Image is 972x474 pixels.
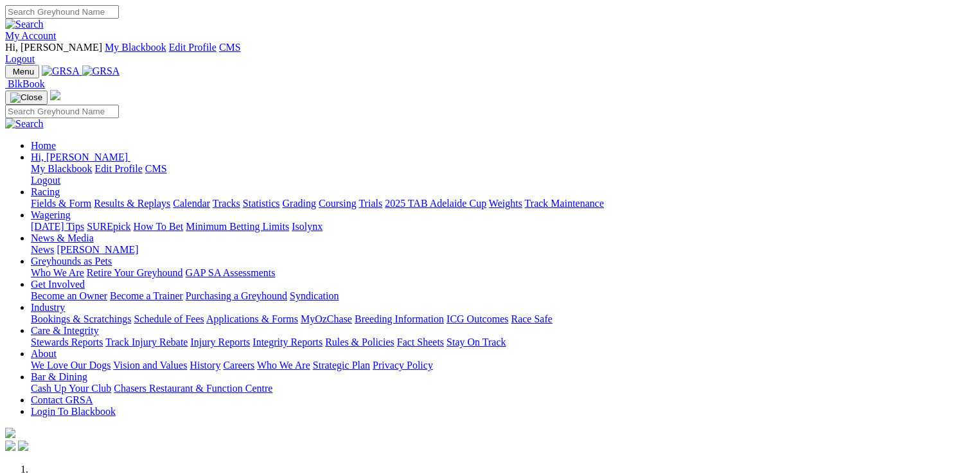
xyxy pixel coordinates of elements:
[50,90,60,100] img: logo-grsa-white.png
[31,360,967,371] div: About
[5,118,44,130] img: Search
[31,233,94,243] a: News & Media
[105,42,166,53] a: My Blackbook
[5,42,102,53] span: Hi, [PERSON_NAME]
[186,267,276,278] a: GAP SA Assessments
[173,198,210,209] a: Calendar
[373,360,433,371] a: Privacy Policy
[5,30,57,41] a: My Account
[5,65,39,78] button: Toggle navigation
[57,244,138,255] a: [PERSON_NAME]
[31,360,110,371] a: We Love Our Dogs
[31,152,128,162] span: Hi, [PERSON_NAME]
[31,175,60,186] a: Logout
[110,290,183,301] a: Become a Trainer
[31,383,967,394] div: Bar & Dining
[31,186,60,197] a: Racing
[145,163,167,174] a: CMS
[5,91,48,105] button: Toggle navigation
[206,313,298,324] a: Applications & Forms
[190,360,220,371] a: History
[31,221,967,233] div: Wagering
[31,244,967,256] div: News & Media
[31,163,93,174] a: My Blackbook
[5,428,15,438] img: logo-grsa-white.png
[31,267,967,279] div: Greyhounds as Pets
[134,313,204,324] a: Schedule of Fees
[5,441,15,451] img: facebook.svg
[18,441,28,451] img: twitter.svg
[31,152,130,162] a: Hi, [PERSON_NAME]
[283,198,316,209] a: Grading
[257,360,310,371] a: Who We Are
[31,267,84,278] a: Who We Are
[5,42,967,65] div: My Account
[31,394,93,405] a: Contact GRSA
[31,244,54,255] a: News
[31,198,967,209] div: Racing
[114,383,272,394] a: Chasers Restaurant & Function Centre
[5,5,119,19] input: Search
[95,163,143,174] a: Edit Profile
[446,313,508,324] a: ICG Outcomes
[31,256,112,267] a: Greyhounds as Pets
[31,290,107,301] a: Become an Owner
[385,198,486,209] a: 2025 TAB Adelaide Cup
[113,360,187,371] a: Vision and Values
[87,267,183,278] a: Retire Your Greyhound
[489,198,522,209] a: Weights
[292,221,323,232] a: Isolynx
[31,348,57,359] a: About
[31,140,56,151] a: Home
[223,360,254,371] a: Careers
[42,66,80,77] img: GRSA
[219,42,241,53] a: CMS
[82,66,120,77] img: GRSA
[31,209,71,220] a: Wagering
[355,313,444,324] a: Breeding Information
[5,53,35,64] a: Logout
[301,313,352,324] a: MyOzChase
[525,198,604,209] a: Track Maintenance
[31,221,84,232] a: [DATE] Tips
[31,337,967,348] div: Care & Integrity
[243,198,280,209] a: Statistics
[31,163,967,186] div: Hi, [PERSON_NAME]
[31,313,967,325] div: Industry
[186,290,287,301] a: Purchasing a Greyhound
[190,337,250,347] a: Injury Reports
[134,221,184,232] a: How To Bet
[87,221,130,232] a: SUREpick
[105,337,188,347] a: Track Injury Rebate
[5,78,45,89] a: BlkBook
[31,325,99,336] a: Care & Integrity
[31,371,87,382] a: Bar & Dining
[31,406,116,417] a: Login To Blackbook
[10,92,42,103] img: Close
[252,337,323,347] a: Integrity Reports
[31,313,131,324] a: Bookings & Scratchings
[186,221,289,232] a: Minimum Betting Limits
[94,198,170,209] a: Results & Replays
[397,337,444,347] a: Fact Sheets
[169,42,216,53] a: Edit Profile
[31,383,111,394] a: Cash Up Your Club
[31,279,85,290] a: Get Involved
[5,105,119,118] input: Search
[446,337,506,347] a: Stay On Track
[325,337,394,347] a: Rules & Policies
[31,302,65,313] a: Industry
[213,198,240,209] a: Tracks
[511,313,552,324] a: Race Safe
[13,67,34,76] span: Menu
[31,290,967,302] div: Get Involved
[8,78,45,89] span: BlkBook
[319,198,357,209] a: Coursing
[31,198,91,209] a: Fields & Form
[358,198,382,209] a: Trials
[31,337,103,347] a: Stewards Reports
[290,290,339,301] a: Syndication
[5,19,44,30] img: Search
[313,360,370,371] a: Strategic Plan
